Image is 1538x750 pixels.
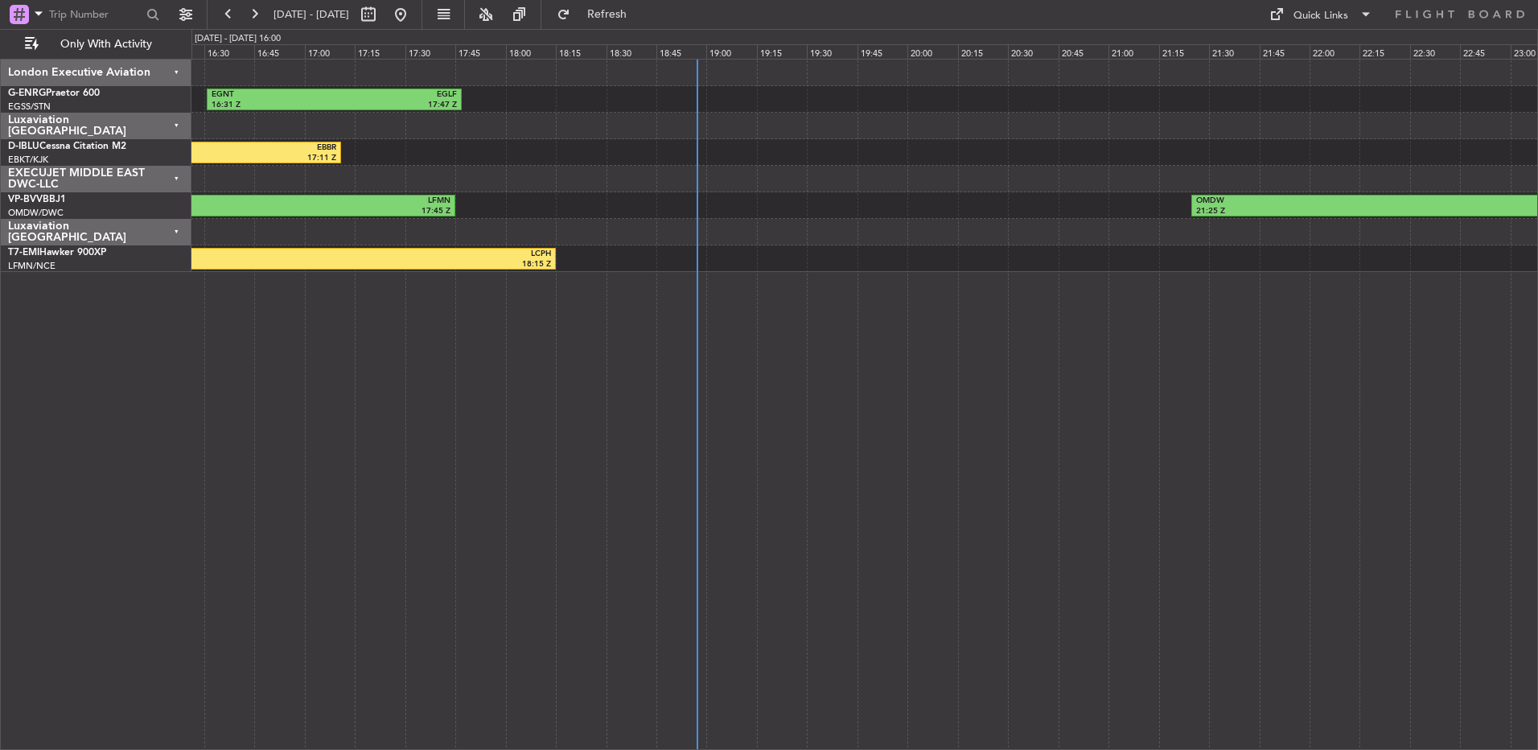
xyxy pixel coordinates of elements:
[1410,44,1460,59] div: 22:30
[334,89,456,101] div: EGLF
[8,101,51,113] a: EGSS/STN
[1108,44,1158,59] div: 21:00
[334,100,456,111] div: 17:47 Z
[204,44,254,59] div: 16:30
[224,249,551,260] div: LCPH
[8,142,126,151] a: D-IBLUCessna Citation M2
[757,44,807,59] div: 19:15
[8,195,66,204] a: VP-BVVBBJ1
[506,44,556,59] div: 18:00
[1460,44,1510,59] div: 22:45
[958,44,1008,59] div: 20:15
[1293,8,1348,24] div: Quick Links
[8,89,100,98] a: G-ENRGPraetor 600
[254,44,304,59] div: 16:45
[556,44,606,59] div: 18:15
[195,32,281,46] div: [DATE] - [DATE] 16:00
[8,89,46,98] span: G-ENRG
[305,44,355,59] div: 17:00
[1159,44,1209,59] div: 21:15
[8,142,39,151] span: D-IBLU
[8,207,64,219] a: OMDW/DWC
[857,44,907,59] div: 19:45
[49,2,142,27] input: Trip Number
[907,44,957,59] div: 20:00
[656,44,706,59] div: 18:45
[8,248,39,258] span: T7-EMI
[574,9,641,20] span: Refresh
[1261,2,1380,27] button: Quick Links
[155,153,336,164] div: 17:11 Z
[8,195,43,204] span: VP-BVV
[42,39,170,50] span: Only With Activity
[8,260,56,272] a: LFMN/NCE
[1260,44,1310,59] div: 21:45
[405,44,455,59] div: 17:30
[1008,44,1058,59] div: 20:30
[1310,44,1359,59] div: 22:00
[224,259,551,270] div: 18:15 Z
[273,7,349,22] span: [DATE] - [DATE]
[607,44,656,59] div: 18:30
[8,248,106,258] a: T7-EMIHawker 900XP
[8,154,48,166] a: EBKT/KJK
[706,44,756,59] div: 19:00
[1059,44,1108,59] div: 20:45
[549,2,646,27] button: Refresh
[355,44,405,59] div: 17:15
[212,89,334,101] div: EGNT
[807,44,857,59] div: 19:30
[155,142,336,154] div: EBBR
[1209,44,1259,59] div: 21:30
[455,44,505,59] div: 17:45
[18,31,175,57] button: Only With Activity
[212,100,334,111] div: 16:31 Z
[1359,44,1409,59] div: 22:15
